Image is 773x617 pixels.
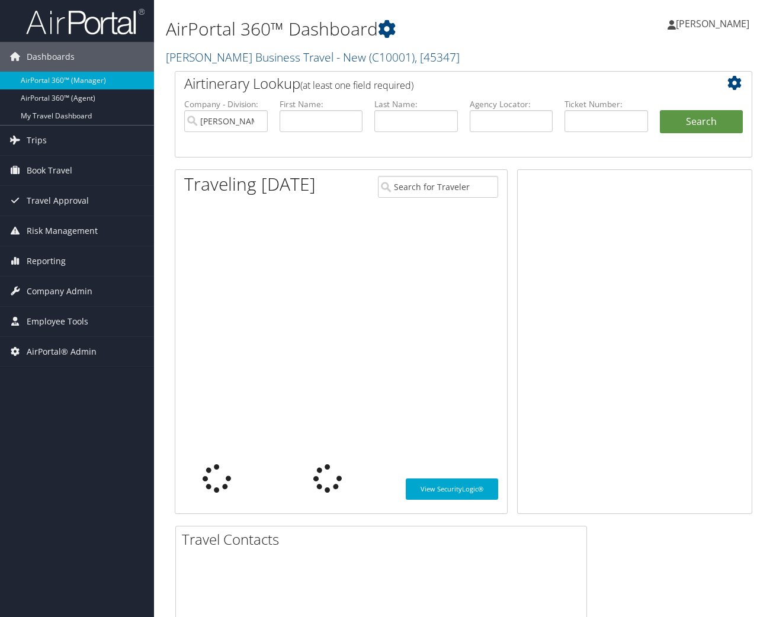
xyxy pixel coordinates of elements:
[26,8,145,36] img: airportal-logo.png
[182,529,586,549] h2: Travel Contacts
[27,186,89,216] span: Travel Approval
[184,172,316,197] h1: Traveling [DATE]
[374,98,458,110] label: Last Name:
[660,110,743,134] button: Search
[184,98,268,110] label: Company - Division:
[280,98,363,110] label: First Name:
[27,277,92,306] span: Company Admin
[27,246,66,276] span: Reporting
[415,49,460,65] span: , [ 45347 ]
[564,98,648,110] label: Ticket Number:
[27,307,88,336] span: Employee Tools
[470,98,553,110] label: Agency Locator:
[27,337,97,367] span: AirPortal® Admin
[27,216,98,246] span: Risk Management
[300,79,413,92] span: (at least one field required)
[166,49,460,65] a: [PERSON_NAME] Business Travel - New
[378,176,499,198] input: Search for Traveler
[369,49,415,65] span: ( C10001 )
[406,478,499,500] a: View SecurityLogic®
[166,17,563,41] h1: AirPortal 360™ Dashboard
[27,126,47,155] span: Trips
[184,73,695,94] h2: Airtinerary Lookup
[676,17,749,30] span: [PERSON_NAME]
[27,156,72,185] span: Book Travel
[27,42,75,72] span: Dashboards
[668,6,761,41] a: [PERSON_NAME]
